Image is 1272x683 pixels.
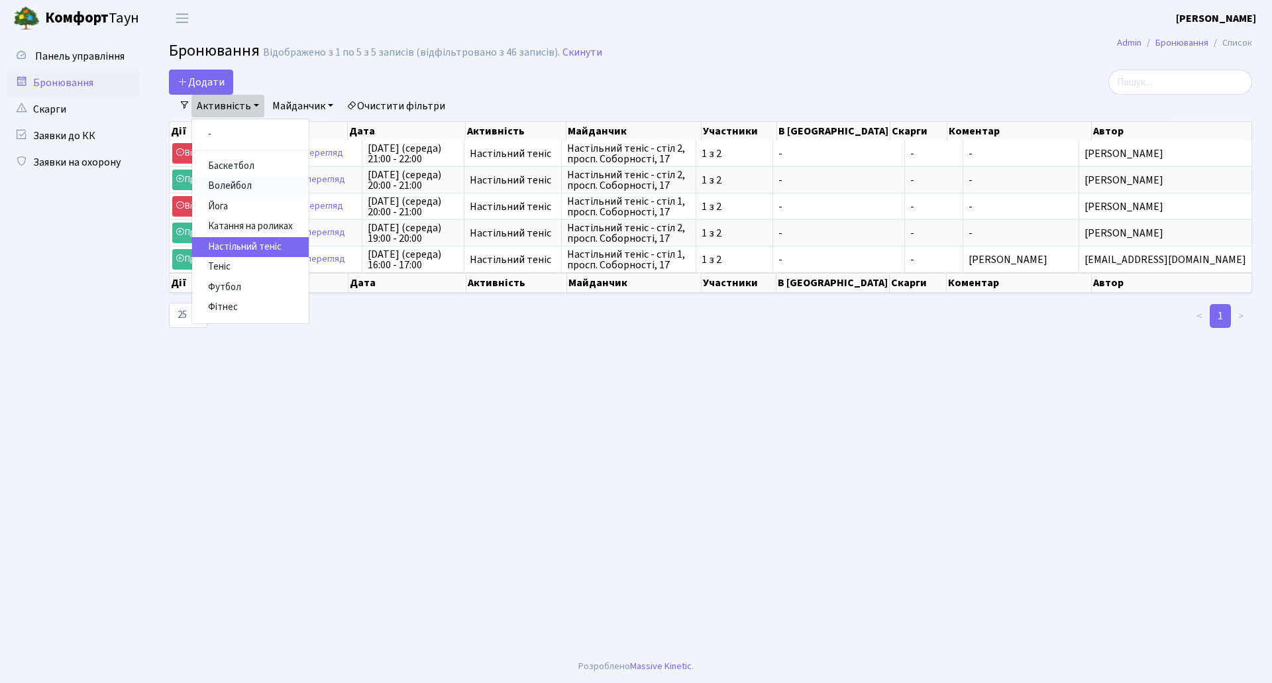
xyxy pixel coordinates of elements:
b: [PERSON_NAME] [1176,11,1256,26]
img: logo.png [13,5,40,32]
a: Відмовитися [172,196,240,217]
th: Дата [348,122,466,140]
nav: breadcrumb [1097,29,1272,57]
a: Фітнес [192,297,309,318]
th: Дії [170,122,348,140]
span: - [778,148,899,159]
a: Massive Kinetic [630,659,692,673]
span: [PERSON_NAME] [1085,201,1246,212]
a: Теніс [192,257,309,278]
span: [EMAIL_ADDRESS][DOMAIN_NAME] [1085,254,1246,265]
span: Настільний теніс [470,254,556,265]
span: - [910,175,957,185]
th: Активність [466,273,567,293]
input: Пошук... [1108,70,1252,95]
span: - [969,173,973,187]
span: - [778,175,899,185]
a: Бронювання [7,70,139,96]
b: Комфорт [45,7,109,28]
span: [DATE] (середа) 19:00 - 20:00 [368,223,458,244]
span: [DATE] (середа) 16:00 - 17:00 [368,249,458,270]
span: [PERSON_NAME] [969,252,1047,267]
span: - [969,226,973,240]
th: В [GEOGRAPHIC_DATA] [776,273,890,293]
span: Настільний теніс - стіл 1, просп. Соборності, 17 [567,249,690,270]
th: Автор [1092,122,1252,140]
span: Таун [45,7,139,30]
span: - [778,201,899,212]
span: - [969,146,973,161]
th: Участники [702,122,777,140]
span: Настільний теніс [470,148,556,159]
th: В [GEOGRAPHIC_DATA] [777,122,890,140]
span: 1 з 2 [702,175,767,185]
a: Приєднатися [172,223,242,243]
a: [PERSON_NAME] [1176,11,1256,26]
th: Скарги [890,122,947,140]
span: Настільний теніс - стіл 2, просп. Соборності, 17 [567,223,690,244]
span: - [910,201,957,212]
span: [PERSON_NAME] [1085,175,1246,185]
a: Admin [1117,36,1141,50]
a: Йога [192,197,309,217]
a: Катання на роликах [192,217,309,237]
th: Участники [702,273,776,293]
span: [PERSON_NAME] [1085,228,1246,238]
span: Настільний теніс [470,175,556,185]
span: [DATE] (середа) 20:00 - 21:00 [368,196,458,217]
div: Відображено з 1 по 5 з 5 записів (відфільтровано з 46 записів). [263,46,560,59]
span: [DATE] (середа) 21:00 - 22:00 [368,143,458,164]
span: [DATE] (середа) 20:00 - 21:00 [368,170,458,191]
span: - [910,254,957,265]
span: - [910,148,957,159]
a: Приєднатися [172,249,242,270]
span: - [969,199,973,214]
th: Коментар [947,122,1092,140]
th: Скарги [890,273,947,293]
th: Автор [1092,273,1252,293]
label: записів на сторінці [169,303,303,328]
a: Панель управління [7,43,139,70]
div: Розроблено . [578,659,694,674]
span: Панель управління [35,49,125,64]
a: - [192,125,309,145]
th: Коментар [947,273,1091,293]
span: Настільний теніс [470,228,556,238]
a: Бронювання [1155,36,1208,50]
a: 1 [1210,304,1231,328]
a: Волейбол [192,176,309,197]
span: [PERSON_NAME] [1085,148,1246,159]
a: Приєднатися [172,170,242,190]
a: Скинути [562,46,602,59]
span: 1 з 2 [702,201,767,212]
span: 1 з 2 [702,148,767,159]
th: Дата [348,273,466,293]
a: Баскетбол [192,156,309,177]
a: Активність [191,95,264,117]
button: Додати [169,70,233,95]
span: - [778,228,899,238]
a: Футбол [192,278,309,298]
span: 1 з 2 [702,254,767,265]
a: Скарги [7,96,139,123]
button: Переключити навігацію [166,7,199,29]
a: Майданчик [267,95,339,117]
span: 1 з 2 [702,228,767,238]
th: Майданчик [566,122,702,140]
th: Майданчик [567,273,702,293]
span: - [910,228,957,238]
li: Список [1208,36,1252,50]
a: Заявки до КК [7,123,139,149]
th: Активність [466,122,566,140]
a: Заявки на охорону [7,149,139,176]
span: Настільний теніс - стіл 2, просп. Соборності, 17 [567,170,690,191]
a: Відмовитися [172,143,240,164]
span: Настільний теніс - стіл 1, просп. Соборності, 17 [567,196,690,217]
span: Настільний теніс - стіл 2, просп. Соборності, 17 [567,143,690,164]
span: Бронювання [169,39,260,62]
th: Дії [170,273,348,293]
a: Очистити фільтри [341,95,450,117]
span: Настільний теніс [470,201,556,212]
span: - [778,254,899,265]
a: Настільний теніс [192,237,309,258]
